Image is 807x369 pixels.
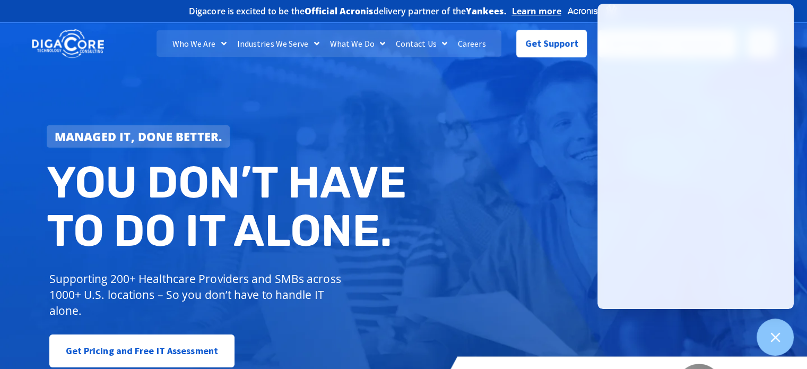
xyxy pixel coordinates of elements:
[47,158,412,255] h2: You don’t have to do IT alone.
[325,30,391,57] a: What We Do
[525,33,578,54] span: Get Support
[453,30,491,57] a: Careers
[512,6,561,16] a: Learn more
[49,271,346,319] p: Supporting 200+ Healthcare Providers and SMBs across 1000+ U.S. locations – So you don’t have to ...
[32,28,104,59] img: DigaCore Technology Consulting
[466,5,507,17] b: Yankees.
[516,30,587,57] a: Get Support
[567,3,619,19] img: Acronis
[167,30,232,57] a: Who We Are
[189,7,507,15] h2: Digacore is excited to be the delivery partner of the
[597,4,794,309] iframe: Chatgenie Messenger
[49,334,235,367] a: Get Pricing and Free IT Assessment
[232,30,325,57] a: Industries We Serve
[66,340,218,362] span: Get Pricing and Free IT Assessment
[47,125,230,148] a: Managed IT, done better.
[157,30,501,57] nav: Menu
[305,5,374,17] b: Official Acronis
[55,128,222,144] strong: Managed IT, done better.
[391,30,453,57] a: Contact Us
